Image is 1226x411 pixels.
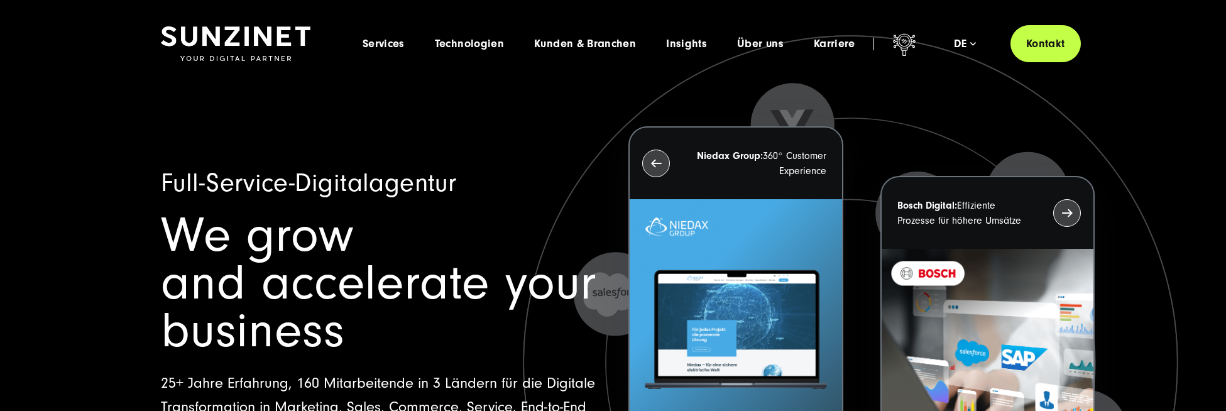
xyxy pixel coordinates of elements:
a: Kontakt [1010,25,1081,62]
img: SUNZINET Full Service Digital Agentur [161,26,310,62]
strong: Niedax Group: [697,150,763,162]
a: Services [363,38,405,50]
a: Karriere [814,38,855,50]
span: Full-Service-Digitalagentur [161,168,456,198]
a: Insights [666,38,707,50]
strong: Bosch Digital: [897,200,957,211]
div: de [954,38,976,50]
p: 360° Customer Experience [692,148,826,178]
a: Über uns [737,38,784,50]
p: Effiziente Prozesse für höhere Umsätze [897,198,1031,228]
a: Technologien [435,38,504,50]
span: We grow and accelerate your business [161,207,596,359]
a: Kunden & Branchen [534,38,636,50]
